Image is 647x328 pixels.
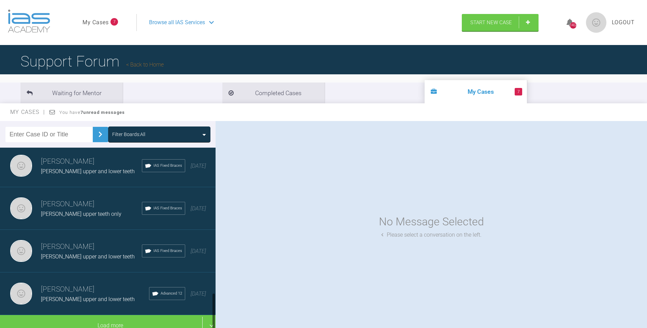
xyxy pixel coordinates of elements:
span: 7 [515,88,522,95]
span: You have [59,110,125,115]
a: Logout [612,18,635,27]
input: Enter Case ID or Title [5,127,93,142]
span: [PERSON_NAME] upper teeth only [41,211,121,217]
li: Waiting for Mentor [20,83,123,103]
span: IAS Fixed Braces [153,163,182,169]
li: Completed Cases [222,83,325,103]
h3: [PERSON_NAME] [41,284,149,295]
a: Start New Case [462,14,539,31]
h1: Support Forum [20,49,164,73]
a: Back to Home [126,61,164,68]
img: Neil Fearns [10,155,32,177]
span: My Cases [10,109,45,115]
strong: 7 unread messages [80,110,125,115]
span: Advanced 12 [161,290,182,297]
span: [DATE] [191,163,206,169]
h3: [PERSON_NAME] [41,241,142,253]
span: IAS Fixed Braces [153,205,182,211]
span: [DATE] [191,290,206,297]
span: IAS Fixed Braces [153,248,182,254]
a: My Cases [83,18,109,27]
div: Filter Boards: All [112,131,145,138]
span: Start New Case [470,19,512,26]
span: [PERSON_NAME] upper and lower teeth [41,168,135,175]
li: My Cases [425,80,527,103]
span: [PERSON_NAME] upper and lower teeth [41,253,135,260]
img: profile.png [586,12,606,33]
img: Neil Fearns [10,283,32,304]
span: [PERSON_NAME] upper and lower teeth [41,296,135,302]
span: 7 [111,18,118,26]
img: logo-light.3e3ef733.png [8,10,50,33]
div: Please select a conversation on the left. [381,230,482,239]
img: Neil Fearns [10,197,32,219]
span: Browse all IAS Services [149,18,205,27]
span: [DATE] [191,248,206,254]
div: No Message Selected [379,213,484,230]
h3: [PERSON_NAME] [41,156,142,167]
h3: [PERSON_NAME] [41,198,142,210]
div: 1402 [570,22,576,29]
span: [DATE] [191,205,206,212]
img: chevronRight.28bd32b0.svg [95,129,106,140]
img: Neil Fearns [10,240,32,262]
